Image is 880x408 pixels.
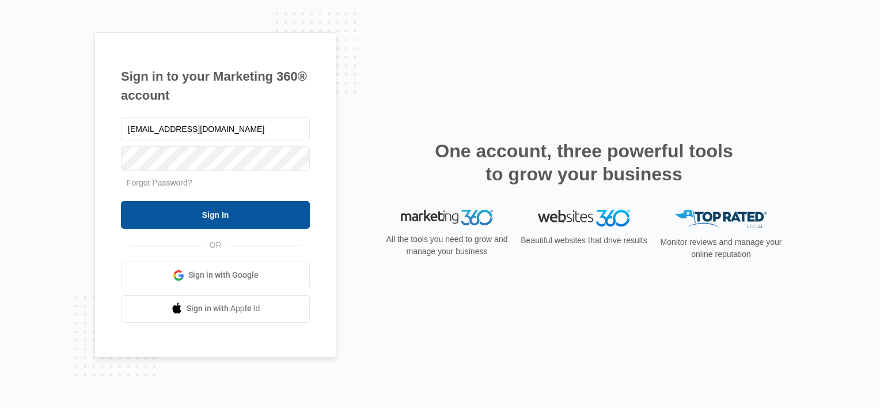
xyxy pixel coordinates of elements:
span: OR [202,239,230,251]
span: Sign in with Google [188,269,259,281]
p: Beautiful websites that drive results [519,235,648,247]
img: Marketing 360 [401,210,493,226]
h2: One account, three powerful tools to grow your business [431,139,737,186]
span: Sign in with Apple Id [187,303,260,315]
a: Forgot Password? [127,178,192,187]
h1: Sign in to your Marketing 360® account [121,67,310,105]
input: Sign In [121,201,310,229]
img: Websites 360 [538,210,630,226]
a: Sign in with Apple Id [121,295,310,323]
p: All the tools you need to grow and manage your business [382,233,511,258]
input: Email [121,117,310,141]
a: Sign in with Google [121,262,310,289]
p: Monitor reviews and manage your online reputation [657,236,786,260]
img: Top Rated Local [675,210,767,229]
